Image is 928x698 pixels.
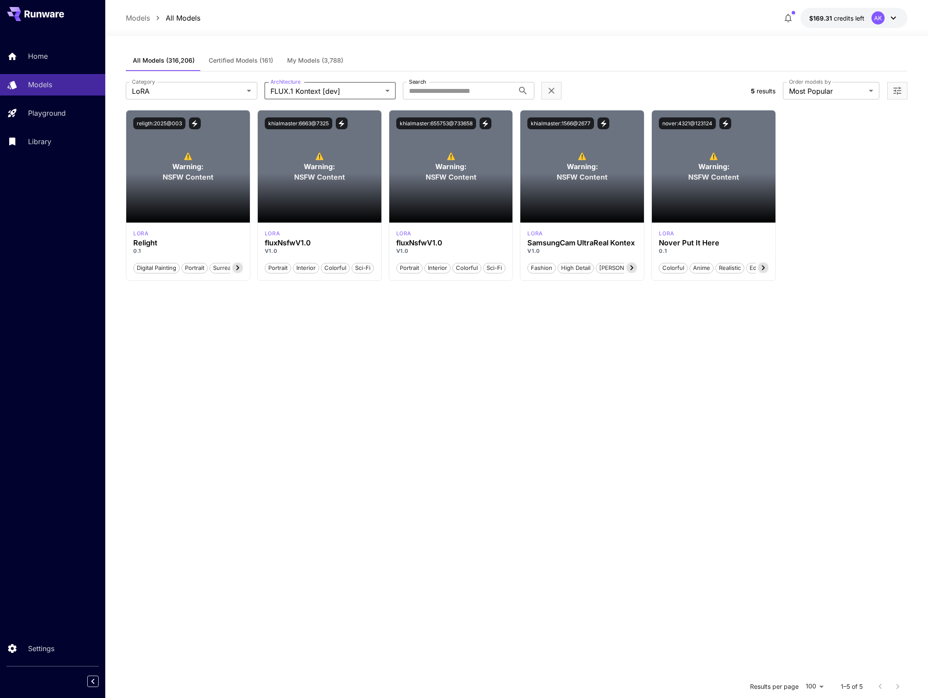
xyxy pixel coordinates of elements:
[321,262,350,273] button: Colorful
[133,247,243,255] p: 0.1
[397,264,422,273] span: Portrait
[133,239,243,247] h3: Relight
[352,264,373,273] span: Sci-Fi
[452,262,481,273] button: Colorful
[426,172,476,182] span: NSFW Content
[709,151,718,161] span: ⚠️
[189,117,201,129] button: View trigger words
[172,161,203,172] span: Warning:
[447,151,455,161] span: ⚠️
[28,136,51,147] p: Library
[527,230,542,237] div: FLUX.1 Kontext [dev]
[690,262,714,273] button: Anime
[132,78,155,85] label: Category
[209,57,273,64] span: Certified Models (161)
[166,13,200,23] a: All Models
[265,262,291,273] button: Portrait
[321,264,349,273] span: Colorful
[802,680,827,693] div: 100
[182,264,207,273] span: Portrait
[527,239,637,247] div: SamsungCam UltraReal Kontex
[396,262,423,273] button: Portrait
[834,14,864,22] span: credits left
[800,8,907,28] button: $169.30963AK
[698,161,729,172] span: Warning:
[293,264,319,273] span: Interior
[750,682,799,691] p: Results per page
[751,87,755,95] span: 5
[28,51,48,61] p: Home
[747,264,774,273] span: Editorial
[409,78,426,85] label: Search
[527,262,556,273] button: Fashion
[265,117,332,129] button: khialmaster:6663@7325
[789,86,865,96] span: Most Popular
[558,264,594,273] span: High Detail
[94,673,105,689] div: Collapse sidebar
[258,110,381,223] div: To view NSFW models, adjust the filter settings and toggle the option on.
[396,230,411,237] p: lora
[294,172,345,182] span: NSFW Content
[181,262,208,273] button: Portrait
[265,230,280,237] div: FLUX.1 Kontext [dev]
[659,239,768,247] h3: Nover Put It Here
[396,239,506,247] h3: fluxNsfwV1.0
[396,230,411,237] div: FLUX.1 Kontext [dev]
[163,172,213,182] span: NSFW Content
[690,264,713,273] span: Anime
[87,676,99,687] button: Collapse sidebar
[270,86,382,96] span: FLUX.1 Kontext [dev]
[659,264,687,273] span: Colorful
[596,262,650,273] button: [PERSON_NAME]
[126,110,250,223] div: To view NSFW models, adjust the filter settings and toggle the option on.
[659,247,768,255] p: 0.1
[715,262,744,273] button: Realistic
[557,172,608,182] span: NSFW Content
[265,264,291,273] span: Portrait
[719,117,731,129] button: View trigger words
[265,230,280,237] p: lora
[546,85,557,96] button: Clear filters (2)
[597,117,609,129] button: View trigger words
[133,262,180,273] button: Digital Painting
[126,13,150,23] p: Models
[453,264,481,273] span: Colorful
[287,57,343,64] span: My Models (3,788)
[716,264,744,273] span: Realistic
[558,262,594,273] button: High Detail
[293,262,319,273] button: Interior
[352,262,374,273] button: Sci-Fi
[270,78,300,85] label: Architecture
[28,79,52,90] p: Models
[396,247,506,255] p: V1.0
[841,682,863,691] p: 1–5 of 5
[659,230,674,237] div: FLUX.1 Kontext [dev]
[809,14,834,22] span: $169.31
[789,78,831,85] label: Order models by
[210,264,235,273] span: Surreal
[659,262,688,273] button: Colorful
[315,151,324,161] span: ⚠️
[596,264,649,273] span: [PERSON_NAME]
[659,230,674,237] p: lora
[435,161,466,172] span: Warning:
[528,264,555,273] span: Fashion
[133,117,185,129] button: religth:2025@003
[578,151,587,161] span: ⚠️
[480,117,491,129] button: View trigger words
[126,13,200,23] nav: breadcrumb
[265,239,374,247] h3: fluxNsfwV1.0
[527,247,637,255] p: V1.0
[424,262,451,273] button: Interior
[527,230,542,237] p: lora
[304,161,335,172] span: Warning:
[389,110,513,223] div: To view NSFW models, adjust the filter settings and toggle the option on.
[892,85,903,96] button: Open more filters
[396,117,476,129] button: khialmaster:655753@733658
[483,262,505,273] button: Sci-Fi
